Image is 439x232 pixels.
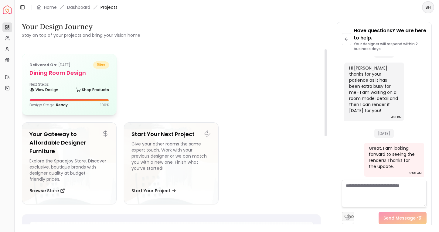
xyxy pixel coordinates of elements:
[349,65,398,114] div: Hi [PERSON_NAME]- thanks for your patience as it has been extra busy for me- I am waiting on a ro...
[29,62,57,67] b: Delivered on:
[29,103,68,107] p: Design Stage:
[409,170,422,176] div: 9:55 AM
[22,32,140,38] small: Stay on top of your projects and bring your vision home
[29,61,70,69] p: [DATE]
[369,145,418,169] div: Great, I am looking forward to seeing the renders! Thanks for the update.
[22,122,117,204] a: Your Gateway to Affordable Designer FurnitureExplore the Spacejoy Store. Discover exclusive, bout...
[29,86,58,94] a: View Design
[44,4,57,10] a: Home
[93,61,109,69] span: bliss
[3,5,12,14] img: Spacejoy Logo
[100,103,109,107] p: 100 %
[29,130,109,155] h5: Your Gateway to Affordable Designer Furniture
[67,4,90,10] a: Dashboard
[354,42,427,51] p: Your designer will respond within 2 business days.
[100,4,117,10] span: Projects
[29,185,65,197] button: Browse Store
[124,122,219,204] a: Start Your Next ProjectGive your other rooms the same expert touch. Work with your previous desig...
[131,141,211,182] div: Give your other rooms the same expert touch. Work with your previous designer or we can match you...
[56,102,68,107] span: Ready
[22,22,140,32] h3: Your Design Journey
[422,1,434,13] button: SH
[29,158,109,182] div: Explore the Spacejoy Store. Discover exclusive, boutique brands with designer quality at budget-f...
[423,2,434,13] span: SH
[354,27,427,42] p: Have questions? We are here to help.
[3,5,12,14] a: Spacejoy
[29,69,109,77] h5: Dining Room design
[391,114,402,120] div: 4:31 PM
[37,4,117,10] nav: breadcrumb
[76,86,109,94] a: Shop Products
[374,129,394,138] span: [DATE]
[29,82,109,94] div: Next Steps:
[131,130,211,138] h5: Start Your Next Project
[131,185,176,197] button: Start Your Project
